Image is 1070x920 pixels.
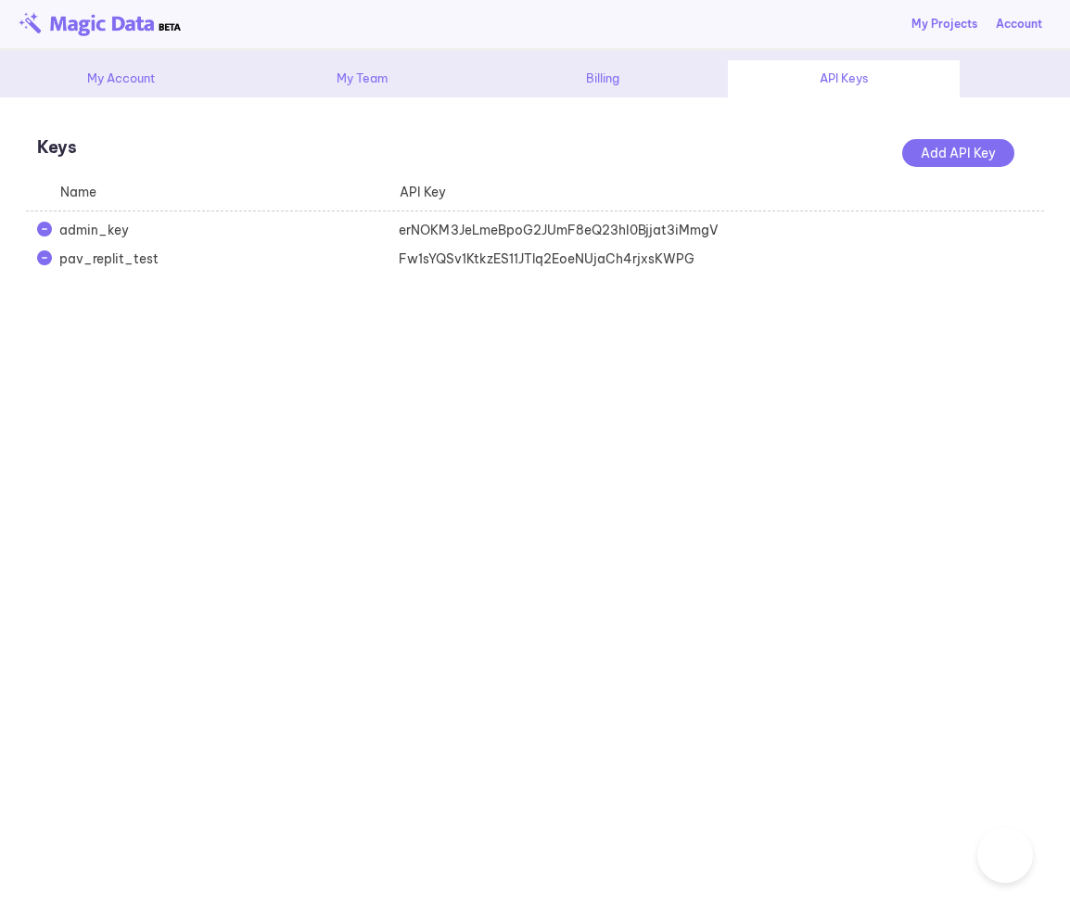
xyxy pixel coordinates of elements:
p: Keys [37,134,1033,160]
div: pav_replit_test [48,249,388,268]
div: erNOKM3JeLmeBpoG2JUmF8eQ23hI0Bjjat3iMmgV [388,221,727,239]
div: Name [26,183,365,201]
div: Add API Key [902,139,1014,167]
div: Fw1sYQSv1KtkzES11JTlq2EoeNUjaCh4rjxsKWPG [388,249,727,268]
div: Account [996,16,1042,32]
div: My Account [5,60,236,97]
div: My Team [246,60,478,97]
a: My Projects [911,16,977,32]
div: API Key [365,183,705,201]
div: API Keys [728,60,960,97]
div: admin_key [48,221,388,239]
iframe: Toggle Customer Support [977,827,1033,883]
img: beta-logo.png [19,12,181,36]
div: Billing [487,60,719,97]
